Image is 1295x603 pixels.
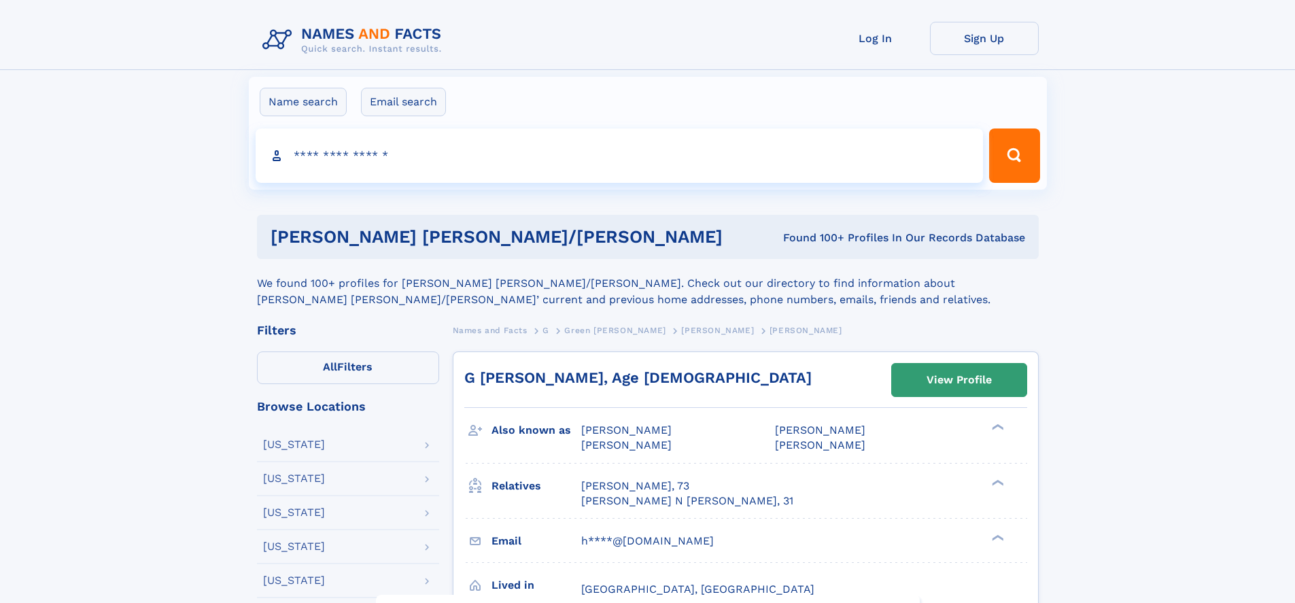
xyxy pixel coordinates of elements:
a: Green [PERSON_NAME] [564,322,666,339]
h1: [PERSON_NAME] [PERSON_NAME]/[PERSON_NAME] [271,228,753,245]
span: [PERSON_NAME] [581,438,672,451]
span: [PERSON_NAME] [681,326,754,335]
label: Name search [260,88,347,116]
h3: Also known as [491,419,581,442]
a: Log In [821,22,930,55]
div: ❯ [988,423,1005,432]
button: Search Button [989,128,1039,183]
span: [GEOGRAPHIC_DATA], [GEOGRAPHIC_DATA] [581,583,814,596]
a: G [542,322,549,339]
input: search input [256,128,984,183]
span: Green [PERSON_NAME] [564,326,666,335]
a: Sign Up [930,22,1039,55]
div: [US_STATE] [263,439,325,450]
span: [PERSON_NAME] [775,424,865,436]
div: Browse Locations [257,400,439,413]
span: [PERSON_NAME] [770,326,842,335]
div: [US_STATE] [263,575,325,586]
a: Names and Facts [453,322,528,339]
label: Filters [257,351,439,384]
h3: Email [491,530,581,553]
h3: Relatives [491,475,581,498]
div: View Profile [927,364,992,396]
a: [PERSON_NAME], 73 [581,479,689,494]
span: [PERSON_NAME] [775,438,865,451]
span: All [323,360,337,373]
div: [US_STATE] [263,473,325,484]
div: ❯ [988,478,1005,487]
span: G [542,326,549,335]
a: G [PERSON_NAME], Age [DEMOGRAPHIC_DATA] [464,369,812,386]
div: [US_STATE] [263,507,325,518]
div: ❯ [988,533,1005,542]
a: [PERSON_NAME] [681,322,754,339]
a: [PERSON_NAME] N [PERSON_NAME], 31 [581,494,793,509]
a: View Profile [892,364,1026,396]
img: Logo Names and Facts [257,22,453,58]
span: [PERSON_NAME] [581,424,672,436]
div: We found 100+ profiles for [PERSON_NAME] [PERSON_NAME]/[PERSON_NAME]. Check out our directory to ... [257,259,1039,308]
div: [US_STATE] [263,541,325,552]
label: Email search [361,88,446,116]
h3: Lived in [491,574,581,597]
div: Found 100+ Profiles In Our Records Database [753,230,1025,245]
div: Filters [257,324,439,337]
